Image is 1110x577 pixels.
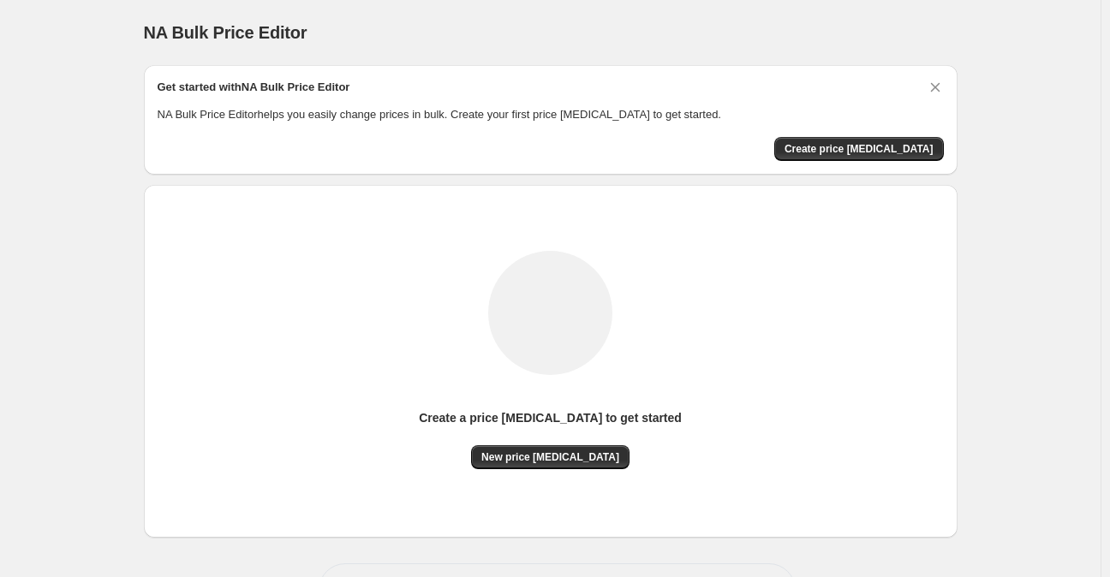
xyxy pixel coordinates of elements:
button: New price [MEDICAL_DATA] [471,445,630,469]
p: Create a price [MEDICAL_DATA] to get started [419,409,682,426]
button: Dismiss card [927,79,944,96]
span: New price [MEDICAL_DATA] [481,450,619,464]
span: Create price [MEDICAL_DATA] [785,142,934,156]
p: NA Bulk Price Editor helps you easily change prices in bulk. Create your first price [MEDICAL_DAT... [158,106,944,123]
span: NA Bulk Price Editor [144,23,307,42]
h2: Get started with NA Bulk Price Editor [158,79,350,96]
button: Create price change job [774,137,944,161]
